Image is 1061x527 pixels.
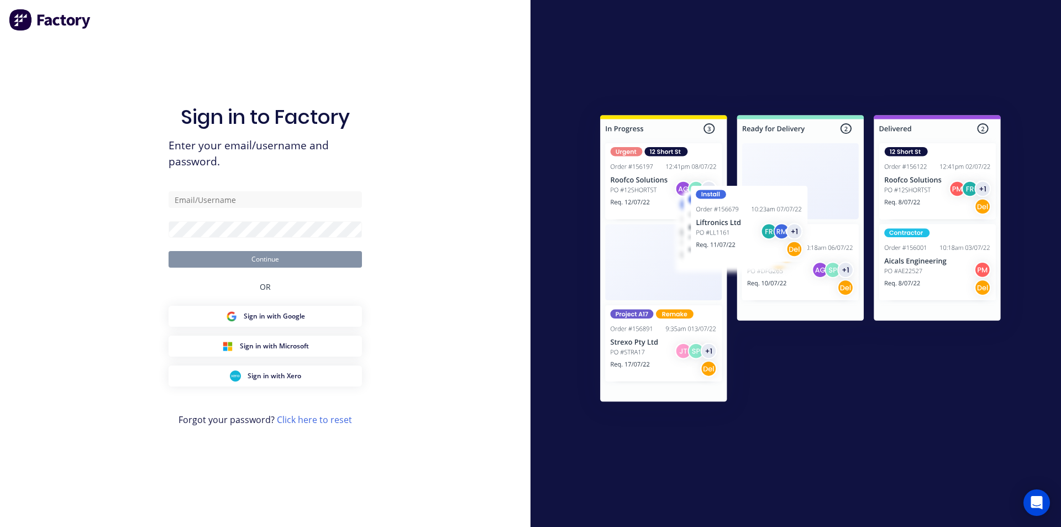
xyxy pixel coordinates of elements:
button: Continue [169,251,362,268]
img: Microsoft Sign in [222,341,233,352]
input: Email/Username [169,191,362,208]
img: Google Sign in [226,311,237,322]
span: Enter your email/username and password. [169,138,362,170]
h1: Sign in to Factory [181,105,350,129]
span: Sign in with Xero [248,371,301,381]
span: Sign in with Microsoft [240,341,309,351]
a: Click here to reset [277,414,352,426]
button: Microsoft Sign inSign in with Microsoft [169,336,362,357]
button: Xero Sign inSign in with Xero [169,366,362,387]
img: Sign in [576,93,1025,428]
img: Xero Sign in [230,371,241,382]
div: OR [260,268,271,306]
img: Factory [9,9,92,31]
button: Google Sign inSign in with Google [169,306,362,327]
span: Forgot your password? [178,413,352,426]
div: Open Intercom Messenger [1023,489,1050,516]
span: Sign in with Google [244,311,305,321]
